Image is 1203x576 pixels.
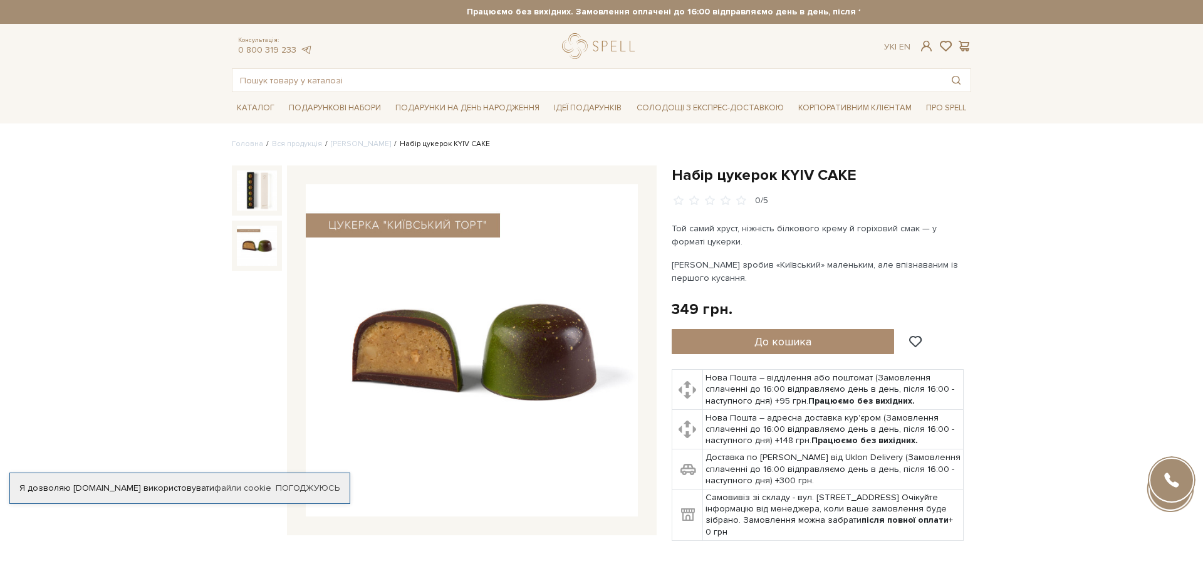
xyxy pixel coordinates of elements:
[232,98,279,118] span: Каталог
[672,329,894,354] button: До кошика
[808,395,915,406] b: Працюємо без вихідних.
[331,139,391,149] a: [PERSON_NAME]
[549,98,627,118] span: Ідеї подарунків
[10,483,350,494] div: Я дозволяю [DOMAIN_NAME] використовувати
[884,41,910,53] div: Ук
[942,69,971,92] button: Пошук товару у каталозі
[562,33,640,59] a: logo
[276,483,340,494] a: Погоджуюсь
[793,97,917,118] a: Корпоративним клієнтам
[284,98,386,118] span: Подарункові набори
[702,490,964,541] td: Самовивіз зі складу - вул. [STREET_ADDRESS] Очікуйте інформацію від менеджера, коли ваше замовлен...
[632,97,789,118] a: Солодощі з експрес-доставкою
[391,139,490,150] li: Набір цукерок KYIV CAKE
[299,45,312,55] a: telegram
[672,258,966,285] p: [PERSON_NAME] зробив «Київський» маленьким, але впізнаваним із першого кусання.
[895,41,897,52] span: |
[754,335,811,348] span: До кошика
[921,98,971,118] span: Про Spell
[238,36,312,45] span: Консультація:
[811,435,918,446] b: Працюємо без вихідних.
[702,449,964,490] td: Доставка по [PERSON_NAME] від Uklon Delivery (Замовлення сплаченні до 16:00 відправляємо день в д...
[272,139,322,149] a: Вся продукція
[306,184,638,516] img: Набір цукерок KYIV CAKE
[237,170,277,211] img: Набір цукерок KYIV CAKE
[702,370,964,410] td: Нова Пошта – відділення або поштомат (Замовлення сплаченні до 16:00 відправляємо день в день, піс...
[237,226,277,266] img: Набір цукерок KYIV CAKE
[672,222,966,248] p: Той самий хруст, ніжність білкового крему й горіховий смак — у форматі цукерки.
[862,515,949,525] b: після повної оплати
[755,195,768,207] div: 0/5
[214,483,271,493] a: файли cookie
[238,45,296,55] a: 0 800 319 233
[672,300,732,319] div: 349 грн.
[390,98,544,118] span: Подарунки на День народження
[343,6,1082,18] strong: Працюємо без вихідних. Замовлення оплачені до 16:00 відправляємо день в день, після 16:00 - насту...
[899,41,910,52] a: En
[702,409,964,449] td: Нова Пошта – адресна доставка кур'єром (Замовлення сплаченні до 16:00 відправляємо день в день, п...
[672,165,971,185] h1: Набір цукерок KYIV CAKE
[232,139,263,149] a: Головна
[232,69,942,92] input: Пошук товару у каталозі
